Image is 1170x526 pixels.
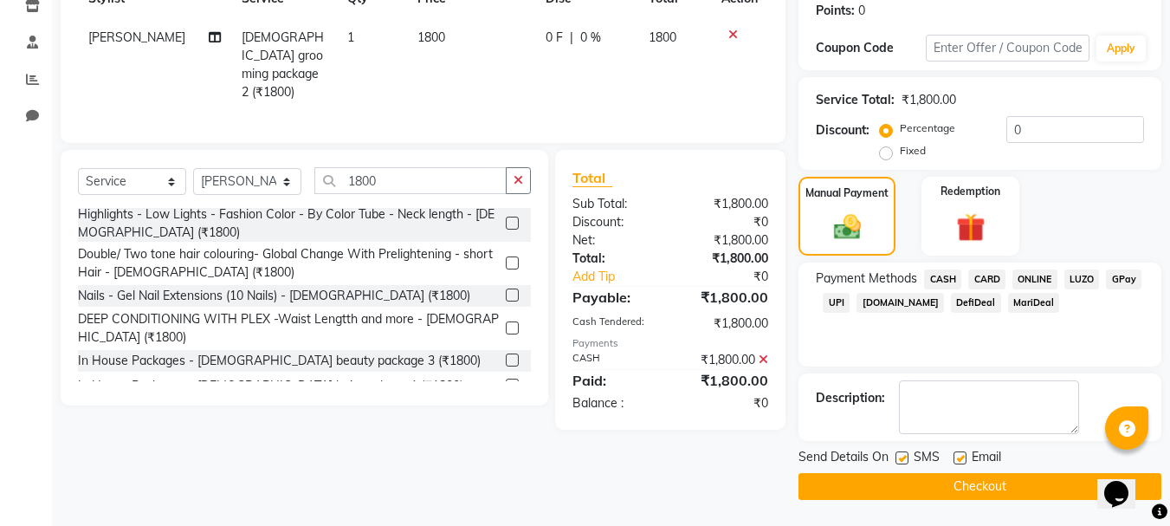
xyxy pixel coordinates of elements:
div: Balance : [559,394,670,412]
div: Highlights - Low Lights - Fashion Color - By Color Tube - Neck length - [DEMOGRAPHIC_DATA] (₹1800) [78,205,499,242]
span: MariDeal [1008,293,1060,313]
a: Add Tip [559,268,688,286]
div: Nails - Gel Nail Extensions (10 Nails) - [DEMOGRAPHIC_DATA] (₹1800) [78,287,470,305]
span: [DEMOGRAPHIC_DATA] grooming package 2 (₹1800) [242,29,324,100]
span: 1800 [417,29,445,45]
span: | [570,29,573,47]
span: DefiDeal [951,293,1001,313]
label: Percentage [900,120,955,136]
div: Paid: [559,370,670,391]
div: Service Total: [816,91,895,109]
label: Redemption [941,184,1000,199]
span: CARD [968,269,1005,289]
div: In House Packages - [DEMOGRAPHIC_DATA] beauty package 3 (₹1800) [78,352,481,370]
div: Sub Total: [559,195,670,213]
span: [DOMAIN_NAME] [856,293,944,313]
div: ₹0 [689,268,782,286]
div: In House Packages - [DEMOGRAPHIC_DATA] hair package 1 (₹1800) [78,377,463,395]
span: Total [572,169,612,187]
input: Search or Scan [314,167,507,194]
span: ONLINE [1012,269,1057,289]
div: ₹1,800.00 [902,91,956,109]
label: Manual Payment [805,185,889,201]
span: UPI [823,293,850,313]
div: ₹1,800.00 [670,250,781,268]
div: DEEP CONDITIONING WITH PLEX -Waist Lengtth and more - [DEMOGRAPHIC_DATA] (₹1800) [78,310,499,347]
div: ₹1,800.00 [670,370,781,391]
div: ₹1,800.00 [670,195,781,213]
div: ₹1,800.00 [670,287,781,308]
iframe: chat widget [1097,457,1153,509]
div: Discount: [816,121,869,140]
input: Enter Offer / Coupon Code [926,35,1089,62]
div: 0 [858,2,865,20]
div: Points: [816,2,855,20]
div: Description: [816,389,885,407]
button: Checkout [798,473,1161,500]
span: CASH [924,269,961,289]
span: 1800 [649,29,676,45]
img: _cash.svg [825,211,869,243]
span: Payment Methods [816,269,917,288]
span: 1 [347,29,354,45]
div: ₹1,800.00 [670,351,781,369]
div: Net: [559,231,670,250]
span: SMS [914,448,940,470]
div: Double/ Two tone hair colouring- Global Change With Prelightening - short Hair - [DEMOGRAPHIC_DAT... [78,245,499,282]
span: [PERSON_NAME] [88,29,185,45]
div: Payable: [559,287,670,308]
div: ₹0 [670,394,781,412]
div: Cash Tendered: [559,315,670,333]
div: ₹1,800.00 [670,231,781,250]
div: CASH [559,351,670,369]
span: Send Details On [798,448,889,470]
div: ₹0 [670,213,781,231]
img: _gift.svg [947,210,994,245]
span: GPay [1106,269,1141,289]
div: ₹1,800.00 [670,315,781,333]
div: Discount: [559,213,670,231]
label: Fixed [900,143,926,159]
span: 0 % [580,29,601,47]
div: Payments [572,336,768,351]
span: Email [972,448,1001,470]
div: Coupon Code [816,39,925,57]
span: 0 F [546,29,563,47]
span: LUZO [1064,269,1100,289]
div: Total: [559,250,670,268]
button: Apply [1096,36,1146,62]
